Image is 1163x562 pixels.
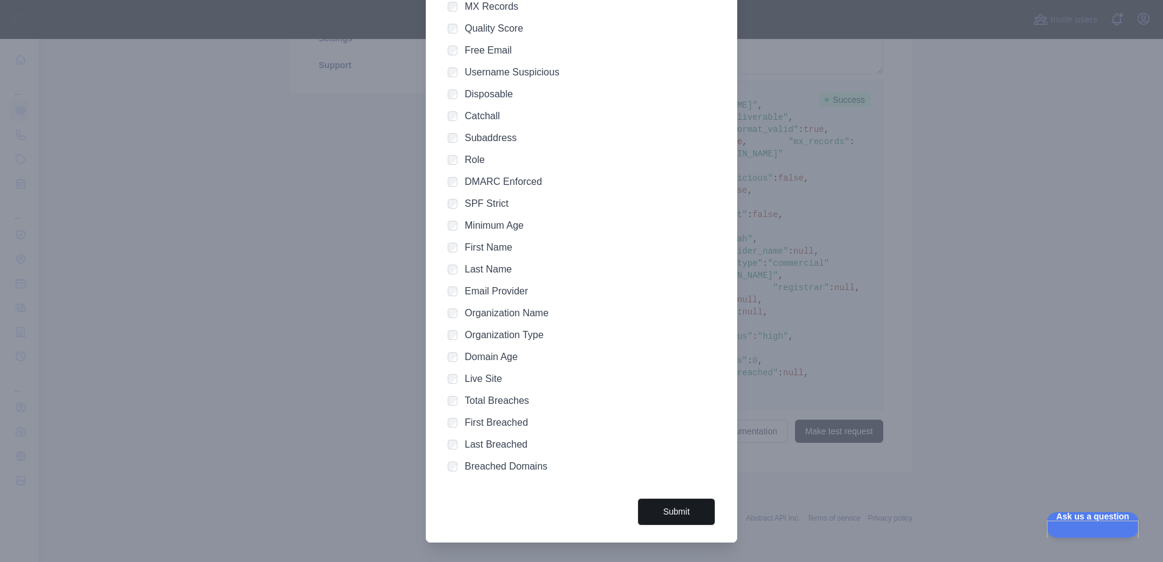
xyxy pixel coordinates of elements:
[465,176,542,187] label: DMARC Enforced
[465,45,512,55] label: Free Email
[465,330,544,340] label: Organization Type
[465,89,513,99] label: Disposable
[465,198,509,209] label: SPF Strict
[465,417,528,428] label: First Breached
[465,220,524,231] label: Minimum Age
[465,439,527,449] label: Last Breached
[1047,512,1139,538] iframe: Help Scout Beacon - Open
[465,242,512,252] label: First Name
[465,308,549,318] label: Organization Name
[465,373,502,384] label: Live Site
[465,67,560,77] label: Username Suspicious
[465,461,547,471] label: Breached Domains
[465,133,516,143] label: Subaddress
[465,111,500,121] label: Catchall
[465,154,485,165] label: Role
[465,264,512,274] label: Last Name
[465,286,528,296] label: Email Provider
[465,352,518,362] label: Domain Age
[637,498,715,526] button: Submit
[465,1,518,12] label: MX Records
[465,395,529,406] label: Total Breaches
[465,23,523,33] label: Quality Score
